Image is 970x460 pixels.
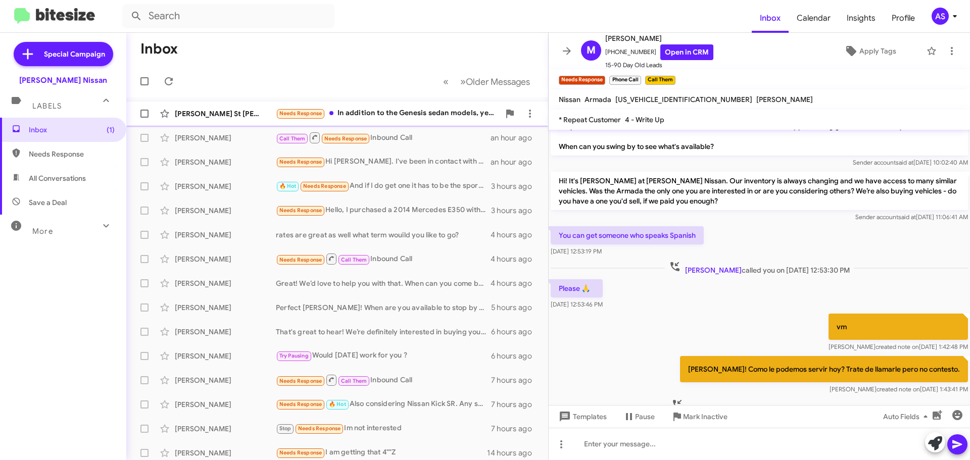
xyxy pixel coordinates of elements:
button: Auto Fields [875,407,940,426]
div: [PERSON_NAME] [175,230,276,240]
div: an hour ago [491,157,540,167]
span: More [32,227,53,236]
div: [PERSON_NAME] [175,254,276,264]
div: Im not interested [276,423,491,434]
p: Please 🙏 [551,279,603,297]
span: 🔥 Hot [279,183,297,189]
div: 5 hours ago [491,302,540,313]
p: [PERSON_NAME]! Como le podemos servir hoy? Trate de llamarle pero no contesto. [680,356,968,382]
button: Previous [437,71,455,92]
span: called you on [DATE] 2:16:59 PM [667,398,852,413]
div: That's great to hear! We’re definitely interested in buying your 2022 Corolla. When can you come ... [276,327,491,337]
div: Perfect [PERSON_NAME]! When are you available to stop by with the vehicle, and get your amazing d... [276,302,491,313]
div: 3 hours ago [491,181,540,191]
div: [PERSON_NAME] [175,399,276,410]
nav: Page navigation example [438,71,536,92]
span: Needs Response [279,159,322,165]
div: [PERSON_NAME] St [PERSON_NAME] [175,109,276,119]
p: Hi! It's [PERSON_NAME] at [PERSON_NAME] Nissan. Our inventory is always changing and we have acce... [551,172,968,210]
div: In addition to the Genesis sedan models, yes. I guess I'd consider another INFINITI. A 2019 Q70 5... [276,108,500,119]
div: 6 hours ago [491,327,540,337]
div: Would [DATE] work for you ? [276,350,491,362]
span: Needs Response [298,425,341,432]
span: [US_VEHICLE_IDENTIFICATION_NUMBER] [615,95,752,104]
span: 15-90 Day Old Leads [605,60,713,70]
span: Save a Deal [29,197,67,208]
a: Special Campaign [14,42,113,66]
span: Pause [635,407,655,426]
span: M [587,42,596,59]
p: vm [829,314,968,340]
span: 🔥 Hot [329,401,346,407]
span: 4 - Write Up [625,115,664,124]
span: [PHONE_NUMBER] [605,44,713,60]
a: Insights [839,4,884,33]
span: Inbox [29,125,115,135]
span: Call Them [341,257,367,263]
span: Needs Response [279,378,322,384]
div: 7 hours ago [491,424,540,434]
div: [PERSON_NAME] [175,157,276,167]
span: All Conversations [29,173,86,183]
span: Profile [884,4,923,33]
span: Armada [585,95,611,104]
span: » [460,75,466,88]
div: [PERSON_NAME] Nissan [19,75,107,85]
span: « [443,75,449,88]
div: Inbound Call [276,131,491,144]
span: Stop [279,425,292,432]
span: [PERSON_NAME] [605,32,713,44]
span: [PERSON_NAME] [756,95,813,104]
div: rates are great as well what term wouild you like to go? [276,230,491,240]
div: Inbound Call [276,374,491,386]
a: Calendar [789,4,839,33]
span: Needs Response [279,207,322,214]
div: Hi [PERSON_NAME]. I've been in contact with [PERSON_NAME] this morning about frontier sv crew cab... [276,156,491,168]
h1: Inbox [140,41,178,57]
span: Needs Response [279,257,322,263]
button: Next [454,71,536,92]
span: Auto Fields [883,407,932,426]
a: Open in CRM [660,44,713,60]
span: Older Messages [466,76,530,87]
div: [PERSON_NAME] [175,181,276,191]
span: Needs Response [279,110,322,117]
p: You can get someone who speaks Spanish [551,226,704,244]
div: [PERSON_NAME] [175,375,276,385]
span: Apply Tags [859,42,896,60]
button: Apply Tags [818,42,922,60]
span: Labels [32,101,62,111]
span: Needs Response [29,149,115,159]
div: 4 hours ago [491,230,540,240]
div: [PERSON_NAME] [175,278,276,288]
div: [PERSON_NAME] [175,133,276,143]
button: Mark Inactive [663,407,736,426]
small: Call Them [645,76,675,85]
div: Great! We’d love to help you with that. When can you come by to have your 2008 [PERSON_NAME] appr... [276,278,491,288]
span: [PERSON_NAME] [685,266,742,275]
div: an hour ago [491,133,540,143]
span: Call Them [279,135,306,142]
div: [PERSON_NAME] [175,424,276,434]
div: [PERSON_NAME] [175,448,276,458]
span: [PERSON_NAME] [DATE] 1:42:48 PM [829,343,968,350]
span: [DATE] 12:53:19 PM [551,247,602,255]
div: [PERSON_NAME] [175,302,276,313]
button: AS [923,8,959,25]
span: [PERSON_NAME] [688,403,744,413]
span: created note on [877,385,920,393]
div: [PERSON_NAME] [175,327,276,337]
span: Sender account [DATE] 11:06:41 AM [855,213,968,221]
div: Also considering Nissan Kick SR. Any specials? [276,398,491,410]
span: Inbox [752,4,789,33]
span: Nissan [559,95,580,104]
span: Needs Response [303,183,346,189]
div: I am getting that 4""Z [276,447,487,458]
span: called you on [DATE] 12:53:30 PM [665,261,854,275]
span: Try Pausing [279,352,309,359]
div: 7 hours ago [491,375,540,385]
span: [PERSON_NAME] [DATE] 1:43:41 PM [830,385,968,393]
span: Special Campaign [44,49,105,59]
